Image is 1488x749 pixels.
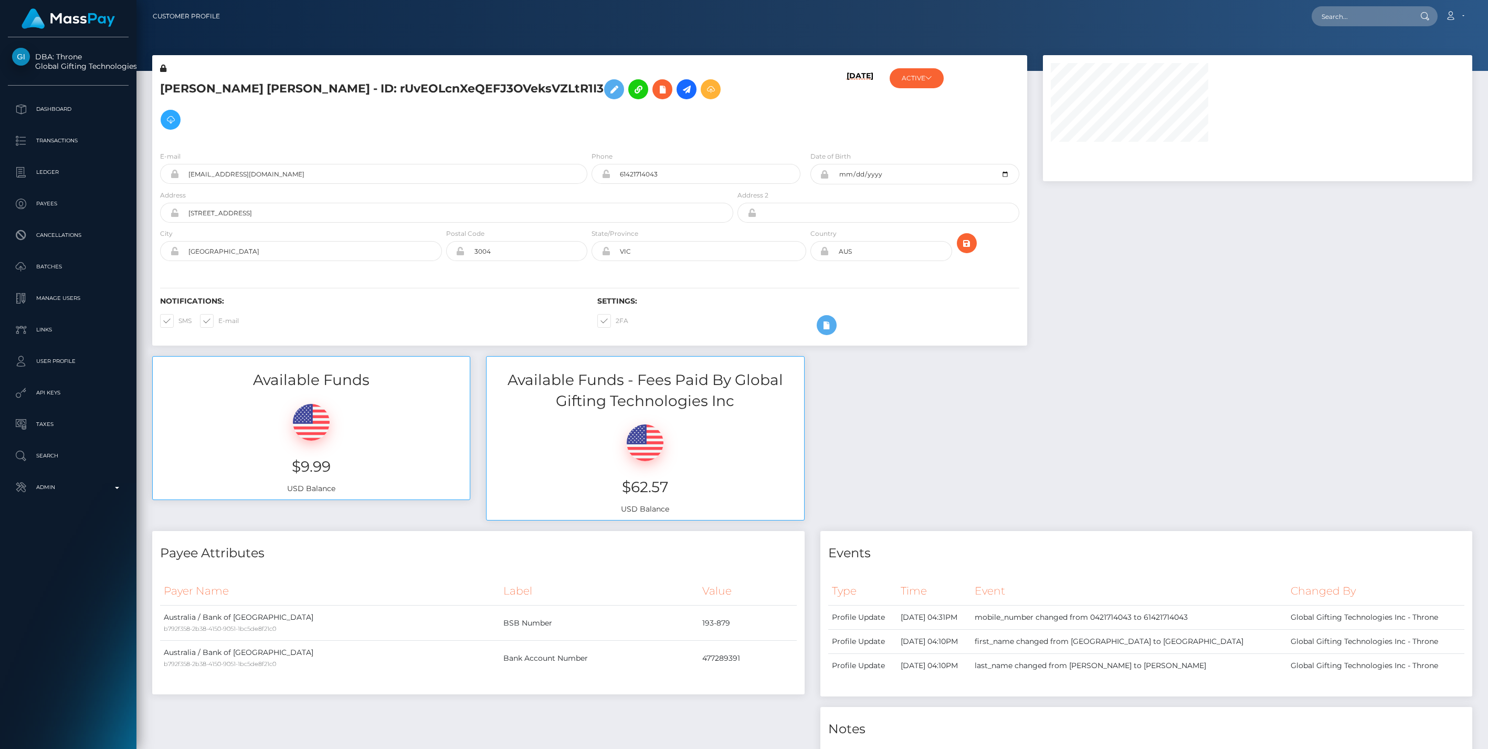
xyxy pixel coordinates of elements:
p: Admin [12,480,124,495]
td: Australia / Bank of [GEOGRAPHIC_DATA] [160,641,500,676]
p: Taxes [12,417,124,432]
td: mobile_number changed from 0421714043 to 61421714043 [971,606,1287,630]
td: Global Gifting Technologies Inc - Throne [1287,606,1464,630]
label: Country [810,229,837,238]
img: Global Gifting Technologies Inc [12,48,30,66]
div: USD Balance [153,391,470,500]
p: Transactions [12,133,124,149]
th: Changed By [1287,577,1464,606]
a: Manage Users [8,285,129,311]
td: Profile Update [828,606,898,630]
a: API Keys [8,380,129,406]
td: first_name changed from [GEOGRAPHIC_DATA] to [GEOGRAPHIC_DATA] [971,630,1287,654]
td: [DATE] 04:31PM [897,606,971,630]
td: BSB Number [500,606,699,641]
td: Profile Update [828,654,898,678]
div: USD Balance [487,411,804,520]
th: Payer Name [160,577,500,606]
h6: [DATE] [847,71,873,139]
p: Cancellations [12,227,124,243]
a: Transactions [8,128,129,154]
img: USD.png [627,424,663,461]
th: Label [500,577,699,606]
label: E-mail [160,152,181,161]
h6: Settings: [597,297,1019,306]
h3: Available Funds [153,370,470,390]
a: Links [8,317,129,343]
a: Cancellations [8,222,129,248]
h3: Available Funds - Fees Paid By Global Gifting Technologies Inc [487,370,804,411]
p: User Profile [12,353,124,369]
a: Payees [8,191,129,217]
label: Address 2 [737,191,768,200]
input: Search... [1312,6,1410,26]
td: Global Gifting Technologies Inc - Throne [1287,654,1464,678]
label: SMS [160,314,192,328]
td: 477289391 [699,641,796,676]
td: Australia / Bank of [GEOGRAPHIC_DATA] [160,606,500,641]
td: last_name changed from [PERSON_NAME] to [PERSON_NAME] [971,654,1287,678]
th: Value [699,577,796,606]
h4: Events [828,544,1465,563]
label: Postal Code [446,229,484,238]
label: Address [160,191,186,200]
td: [DATE] 04:10PM [897,654,971,678]
p: Manage Users [12,290,124,306]
button: ACTIVE [890,68,944,88]
th: Time [897,577,971,606]
td: 193-879 [699,606,796,641]
img: USD.png [293,404,330,441]
h3: $62.57 [494,477,796,497]
label: 2FA [597,314,628,328]
h3: $9.99 [161,456,462,477]
th: Event [971,577,1287,606]
small: b792f358-2b38-4150-9051-1bc5de8f21c0 [164,625,276,632]
a: User Profile [8,348,129,375]
h5: [PERSON_NAME] [PERSON_NAME] - ID: rUvEOLcnXeQEFJ3OVeksVZLtR1I3 [160,74,727,135]
p: Batches [12,259,124,275]
label: Phone [592,152,613,161]
a: Dashboard [8,96,129,122]
th: Type [828,577,898,606]
td: [DATE] 04:10PM [897,630,971,654]
a: Taxes [8,411,129,438]
h4: Payee Attributes [160,544,797,563]
a: Admin [8,474,129,501]
label: State/Province [592,229,638,238]
p: Dashboard [12,101,124,117]
a: Search [8,443,129,469]
a: Ledger [8,159,129,185]
label: City [160,229,173,238]
label: E-mail [200,314,239,328]
label: Date of Birth [810,152,851,161]
p: API Keys [12,385,124,401]
a: Customer Profile [153,5,220,27]
p: Links [12,322,124,338]
h6: Notifications: [160,297,582,306]
td: Global Gifting Technologies Inc - Throne [1287,630,1464,654]
td: Profile Update [828,630,898,654]
small: b792f358-2b38-4150-9051-1bc5de8f21c0 [164,660,276,668]
h4: Notes [828,720,1465,738]
a: Batches [8,254,129,280]
p: Search [12,448,124,464]
span: DBA: Throne Global Gifting Technologies Inc [8,52,129,71]
td: Bank Account Number [500,641,699,676]
p: Ledger [12,164,124,180]
p: Payees [12,196,124,212]
a: Initiate Payout [677,79,696,99]
img: MassPay Logo [22,8,115,29]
